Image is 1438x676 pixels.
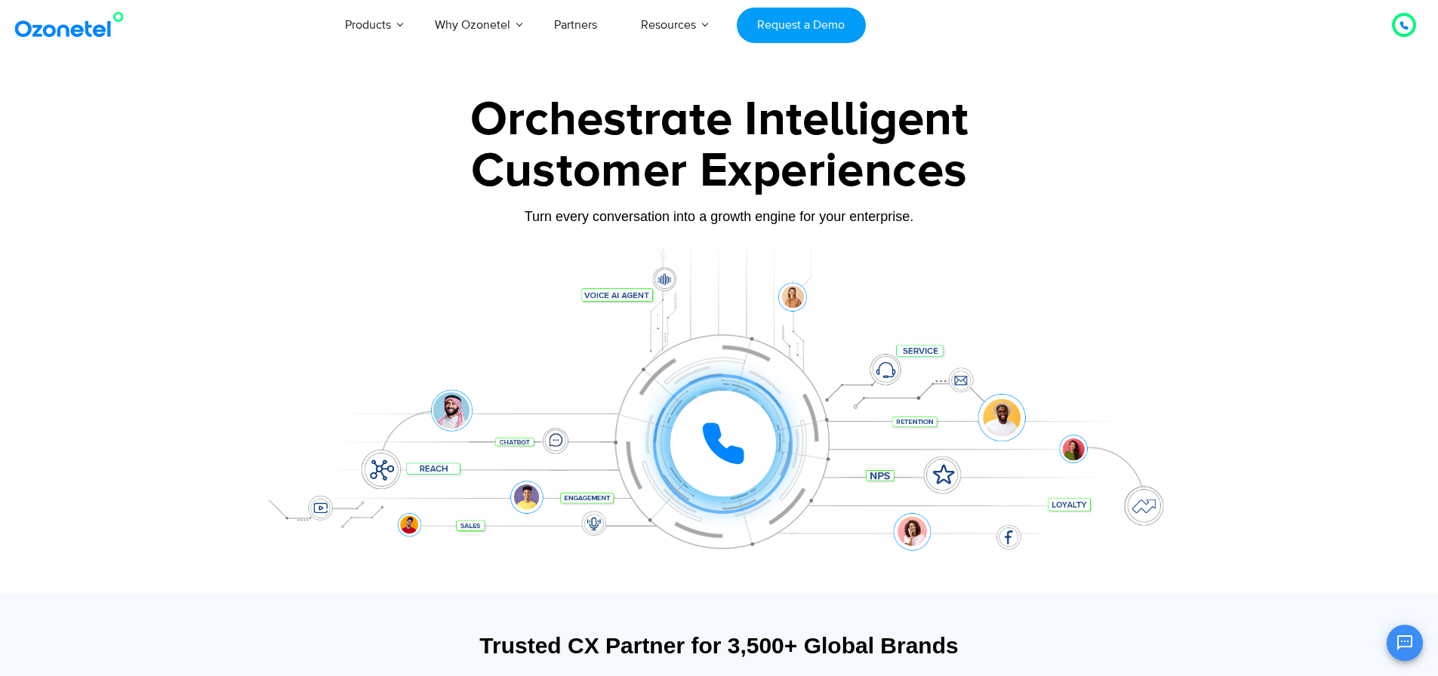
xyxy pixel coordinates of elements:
[737,8,866,43] a: Request a Demo
[1387,625,1423,661] button: Open chat
[248,208,1191,225] div: Turn every conversation into a growth engine for your enterprise.
[255,632,1184,659] div: Trusted CX Partner for 3,500+ Global Brands
[248,96,1191,144] div: Orchestrate Intelligent
[248,135,1191,207] div: Customer Experiences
